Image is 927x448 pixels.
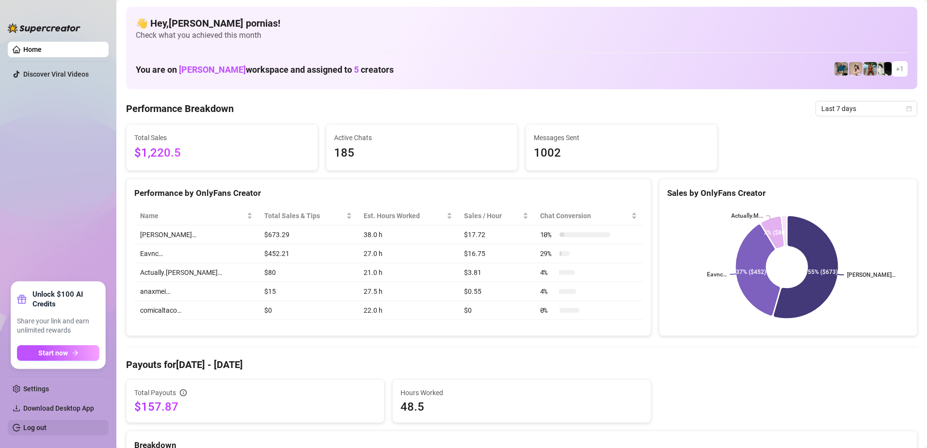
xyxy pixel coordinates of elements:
[358,301,458,320] td: 22.0 h
[258,301,358,320] td: $0
[258,263,358,282] td: $80
[264,210,344,221] span: Total Sales & Tips
[134,244,258,263] td: Eavnc…
[23,46,42,53] a: Home
[23,404,94,412] span: Download Desktop App
[134,132,310,143] span: Total Sales
[134,301,258,320] td: comicaltaco…
[540,248,556,259] span: 29 %
[334,132,510,143] span: Active Chats
[458,244,534,263] td: $16.75
[863,62,877,76] img: Libby
[834,62,848,76] img: Eavnc
[134,207,258,225] th: Name
[906,106,912,112] span: calendar
[540,305,556,316] span: 0 %
[258,207,358,225] th: Total Sales & Tips
[134,263,258,282] td: Actually.[PERSON_NAME]…
[400,399,642,415] span: 48.5
[136,64,394,75] h1: You are on workspace and assigned to creators
[126,102,234,115] h4: Performance Breakdown
[534,207,643,225] th: Chat Conversion
[258,282,358,301] td: $15
[179,64,246,75] span: [PERSON_NAME]
[134,187,643,200] div: Performance by OnlyFans Creator
[8,23,80,33] img: logo-BBDzfeDw.svg
[258,225,358,244] td: $673.29
[458,263,534,282] td: $3.81
[458,282,534,301] td: $0.55
[134,399,376,415] span: $157.87
[17,294,27,304] span: gift
[821,101,911,116] span: Last 7 days
[458,225,534,244] td: $17.72
[464,210,520,221] span: Sales / Hour
[540,267,556,278] span: 4 %
[134,387,176,398] span: Total Payouts
[134,282,258,301] td: anaxmei…
[23,424,47,432] a: Log out
[878,62,892,76] img: comicaltaco
[540,286,556,297] span: 4 %
[540,229,556,240] span: 10 %
[258,244,358,263] td: $452.21
[358,263,458,282] td: 21.0 h
[13,404,20,412] span: download
[134,144,310,162] span: $1,220.5
[358,225,458,244] td: 38.0 h
[358,244,458,263] td: 27.0 h
[17,345,99,361] button: Start nowarrow-right
[140,210,245,221] span: Name
[896,64,904,74] span: + 1
[731,212,763,219] text: Actually.M...
[32,289,99,309] strong: Unlock $100 AI Credits
[23,70,89,78] a: Discover Viral Videos
[364,210,445,221] div: Est. Hours Worked
[334,144,510,162] span: 185
[38,349,68,357] span: Start now
[136,30,908,41] span: Check what you achieved this month
[849,62,863,76] img: anaxmei
[180,389,187,396] span: info-circle
[126,358,917,371] h4: Payouts for [DATE] - [DATE]
[847,272,895,278] text: [PERSON_NAME]…
[540,210,629,221] span: Chat Conversion
[534,132,709,143] span: Messages Sent
[136,16,908,30] h4: 👋 Hey, [PERSON_NAME] pornias !
[72,350,79,356] span: arrow-right
[458,207,534,225] th: Sales / Hour
[534,144,709,162] span: 1002
[23,385,49,393] a: Settings
[458,301,534,320] td: $0
[400,387,642,398] span: Hours Worked
[707,271,727,278] text: Eavnc…
[17,317,99,336] span: Share your link and earn unlimited rewards
[358,282,458,301] td: 27.5 h
[134,225,258,244] td: [PERSON_NAME]…
[667,187,909,200] div: Sales by OnlyFans Creator
[354,64,359,75] span: 5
